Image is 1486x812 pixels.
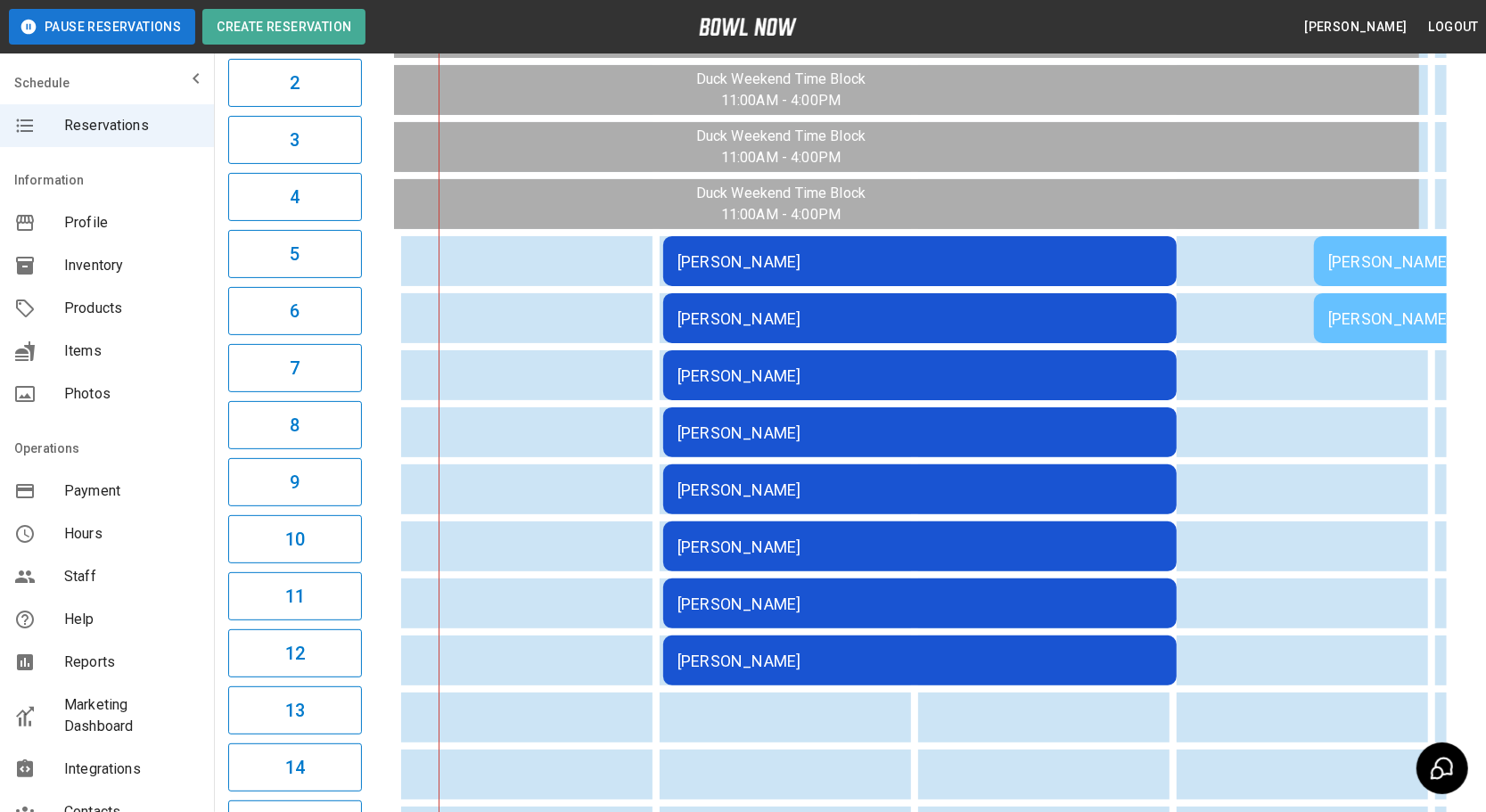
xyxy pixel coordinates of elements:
button: 12 [228,629,362,677]
button: 4 [228,173,362,221]
span: Marketing Dashboard [64,694,200,737]
h6: 13 [285,696,305,725]
div: [PERSON_NAME] [677,652,1162,670]
span: Payment [64,480,200,502]
button: 9 [228,458,362,506]
h6: 11 [285,582,305,611]
span: Products [64,298,200,319]
button: [PERSON_NAME] [1297,11,1414,44]
h6: 2 [290,69,300,97]
button: 13 [228,686,362,734]
h6: 6 [290,297,300,325]
button: 11 [228,572,362,620]
span: Items [64,340,200,362]
div: [PERSON_NAME] [677,309,1162,328]
button: 2 [228,59,362,107]
span: Inventory [64,255,200,276]
span: Reservations [64,115,200,136]
div: [PERSON_NAME] [677,252,1162,271]
span: Staff [64,566,200,587]
h6: 10 [285,525,305,554]
h6: 9 [290,468,300,496]
span: Integrations [64,759,200,780]
h6: 3 [290,126,300,154]
button: 10 [228,515,362,563]
h6: 4 [290,183,300,211]
button: 3 [228,116,362,164]
h6: 12 [285,639,305,668]
div: [PERSON_NAME] [677,537,1162,556]
button: 6 [228,287,362,335]
div: [PERSON_NAME] [677,595,1162,613]
div: [PERSON_NAME] [677,366,1162,385]
button: 5 [228,230,362,278]
button: 8 [228,401,362,449]
div: [PERSON_NAME] [677,480,1162,499]
span: Photos [64,383,200,405]
span: Hours [64,523,200,545]
button: Logout [1422,11,1486,44]
h6: 8 [290,411,300,439]
button: Create Reservation [202,9,365,45]
h6: 7 [290,354,300,382]
button: 14 [228,743,362,791]
span: Reports [64,652,200,673]
img: logo [699,18,797,36]
button: 7 [228,344,362,392]
div: [PERSON_NAME] [677,423,1162,442]
span: Help [64,609,200,630]
span: Profile [64,212,200,234]
button: Pause Reservations [9,9,195,45]
h6: 5 [290,240,300,268]
h6: 14 [285,753,305,782]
